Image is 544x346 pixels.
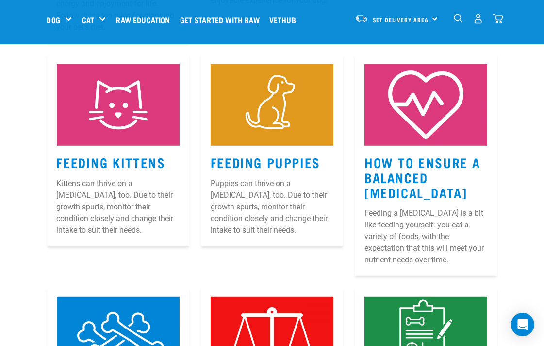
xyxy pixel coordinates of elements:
p: Kittens can thrive on a [MEDICAL_DATA], too. Due to their growth spurts, monitor their condition ... [57,178,180,236]
img: Puppy-Icon.jpg [211,64,333,146]
a: Cat [82,14,94,26]
p: Feeding a [MEDICAL_DATA] is a bit like feeding yourself: you eat a variety of foods, with the exp... [364,208,487,266]
div: Open Intercom Messenger [511,313,534,336]
a: Get started with Raw [178,0,267,39]
img: van-moving.png [355,14,368,23]
a: Vethub [267,0,303,39]
a: Raw Education [114,0,177,39]
img: Kitten-Icon.jpg [57,64,180,146]
span: Set Delivery Area [373,18,429,21]
a: How to Ensure a Balanced [MEDICAL_DATA] [364,158,480,195]
img: home-icon@2x.png [493,14,503,24]
p: Puppies can thrive on a [MEDICAL_DATA], too. Due to their growth spurts, monitor their condition ... [211,178,333,236]
img: 5.jpg [364,64,487,146]
img: user.png [473,14,483,24]
a: Dog [47,14,60,26]
a: Feeding Puppies [211,158,320,166]
img: home-icon-1@2x.png [454,14,463,23]
a: Feeding Kittens [57,158,165,166]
